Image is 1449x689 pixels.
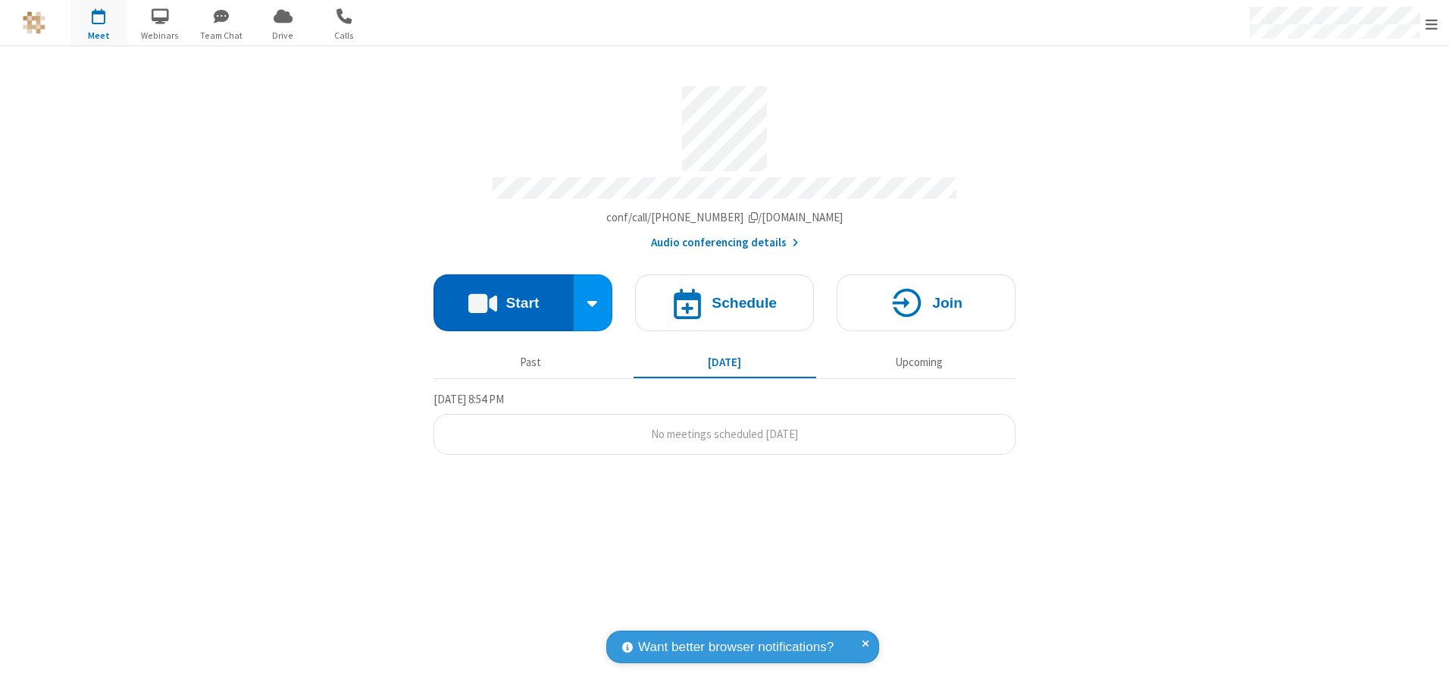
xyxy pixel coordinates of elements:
section: Today's Meetings [433,390,1016,456]
h4: Join [932,296,962,310]
span: [DATE] 8:54 PM [433,392,504,406]
button: Join [837,274,1016,331]
span: Copy my meeting room link [606,210,843,224]
h4: Schedule [712,296,777,310]
button: Audio conferencing details [651,234,799,252]
span: Meet [70,29,127,42]
h4: Start [505,296,539,310]
button: Schedule [635,274,814,331]
span: Want better browser notifications? [638,637,834,657]
span: Drive [255,29,311,42]
button: Past [440,348,622,377]
button: [DATE] [634,348,816,377]
button: Start [433,274,574,331]
section: Account details [433,75,1016,252]
span: Team Chat [193,29,250,42]
span: Calls [316,29,373,42]
span: Webinars [132,29,189,42]
div: Start conference options [574,274,613,331]
img: QA Selenium DO NOT DELETE OR CHANGE [23,11,45,34]
button: Copy my meeting room linkCopy my meeting room link [606,209,843,227]
span: No meetings scheduled [DATE] [651,427,798,441]
button: Upcoming [828,348,1010,377]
